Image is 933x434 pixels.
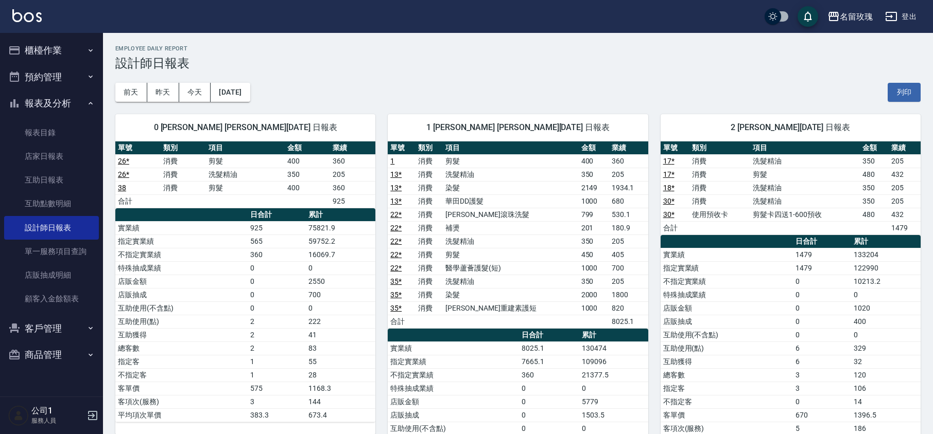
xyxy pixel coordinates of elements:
a: 店家日報表 [4,144,99,168]
td: 店販抽成 [661,315,793,328]
td: 1479 [793,248,851,261]
a: 報表目錄 [4,121,99,144]
th: 類別 [689,141,750,155]
td: 華田DD護髮 [443,194,578,208]
button: save [798,6,818,27]
td: 1800 [609,288,648,301]
td: 106 [851,382,921,395]
button: 登出 [881,7,921,26]
td: [PERSON_NAME]滾珠洗髮 [443,208,578,221]
td: 41 [306,328,375,341]
td: 剪髮 [206,154,285,168]
td: 0 [851,328,921,341]
td: 432 [889,168,921,181]
td: 405 [609,248,648,261]
td: 6 [793,355,851,368]
td: 染髮 [443,288,578,301]
td: 互助使用(不含點) [115,301,248,315]
td: 消費 [689,168,750,181]
td: 925 [330,194,375,208]
td: 消費 [161,168,206,181]
td: 575 [248,382,306,395]
td: 不指定實業績 [115,248,248,261]
a: 顧客入金餘額表 [4,287,99,311]
td: 925 [248,221,306,234]
th: 日合計 [248,208,306,222]
td: 店販金額 [115,275,248,288]
td: 合計 [388,315,416,328]
td: 洗髮精油 [206,168,285,181]
td: 205 [330,168,375,181]
td: 799 [579,208,609,221]
td: 互助使用(點) [661,341,793,355]
td: 1168.3 [306,382,375,395]
img: Person [8,405,29,426]
td: 350 [579,168,609,181]
td: 洗髮精油 [443,168,578,181]
th: 累計 [306,208,375,222]
th: 金額 [579,141,609,155]
td: 360 [519,368,579,382]
td: 83 [306,341,375,355]
td: 55 [306,355,375,368]
td: 2 [248,315,306,328]
td: 0 [793,275,851,288]
td: 特殊抽成業績 [115,261,248,275]
td: 消費 [416,301,443,315]
button: 報表及分析 [4,90,99,117]
td: 1479 [793,261,851,275]
td: 店販抽成 [115,288,248,301]
button: 列印 [888,83,921,102]
td: 222 [306,315,375,328]
td: 0 [248,288,306,301]
td: 120 [851,368,921,382]
td: 合計 [115,194,161,208]
td: 480 [860,168,889,181]
td: 消費 [689,154,750,168]
td: 不指定客 [661,395,793,408]
th: 項目 [443,141,578,155]
th: 項目 [750,141,860,155]
td: 0 [248,275,306,288]
span: 2 [PERSON_NAME][DATE] 日報表 [673,122,908,133]
td: 400 [285,154,330,168]
td: 客單價 [115,382,248,395]
td: 消費 [416,154,443,168]
th: 業績 [889,141,921,155]
td: 消費 [416,168,443,181]
td: 剪髮 [750,168,860,181]
th: 單號 [388,141,416,155]
td: 350 [860,154,889,168]
td: 14 [851,395,921,408]
td: 144 [306,395,375,408]
td: 洗髮精油 [443,234,578,248]
td: 700 [306,288,375,301]
td: 洗髮精油 [750,181,860,194]
td: 消費 [689,194,750,208]
td: 剪髮卡四送1-600預收 [750,208,860,221]
th: 金額 [860,141,889,155]
td: 32 [851,355,921,368]
td: 400 [285,181,330,194]
button: 預約管理 [4,64,99,91]
td: 205 [889,194,921,208]
td: 201 [579,221,609,234]
td: 消費 [689,181,750,194]
td: 剪髮 [443,154,578,168]
td: 使用預收卡 [689,208,750,221]
td: 總客數 [661,368,793,382]
td: 消費 [416,234,443,248]
td: 1934.1 [609,181,648,194]
td: 400 [851,315,921,328]
td: 剪髮 [443,248,578,261]
a: 店販抽成明細 [4,263,99,287]
td: 480 [860,208,889,221]
th: 金額 [285,141,330,155]
td: 5779 [579,395,648,408]
td: 1396.5 [851,408,921,422]
td: 消費 [416,208,443,221]
img: Logo [12,9,42,22]
td: 指定客 [115,355,248,368]
td: 673.4 [306,408,375,422]
div: 名留玫瑰 [840,10,873,23]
